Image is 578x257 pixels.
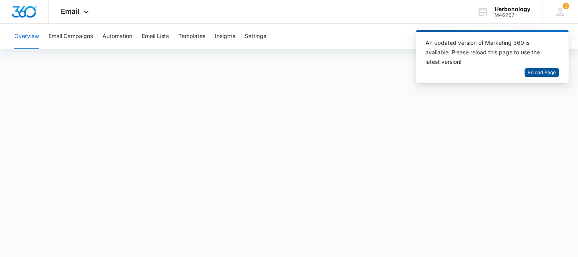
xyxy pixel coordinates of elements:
[245,24,266,49] button: Settings
[61,7,79,15] span: Email
[563,3,569,9] span: 1
[48,24,93,49] button: Email Campaigns
[14,24,39,49] button: Overview
[495,12,530,18] div: account id
[215,24,235,49] button: Insights
[178,24,205,49] button: Templates
[142,24,169,49] button: Email Lists
[524,68,559,77] button: Reload Page
[563,3,569,9] div: notifications count
[425,38,549,67] div: An updated version of Marketing 360 is available. Please reload this page to use the latest version!
[528,69,556,77] span: Reload Page
[495,6,530,12] div: account name
[102,24,132,49] button: Automation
